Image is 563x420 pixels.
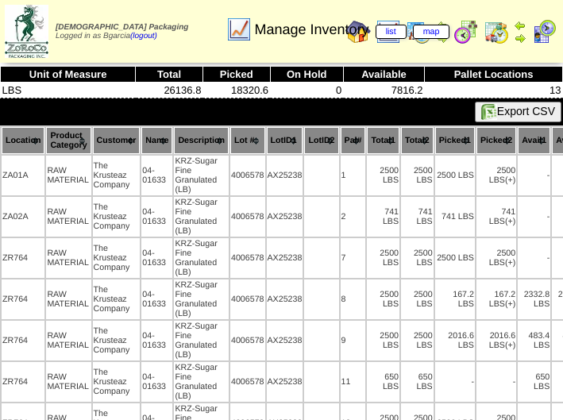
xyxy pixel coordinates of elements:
td: 2500 LBS [476,238,516,278]
td: 4006578 [230,321,265,360]
td: RAW MATERIAL [46,279,91,319]
img: calendarcustomer.gif [531,19,557,44]
td: 2500 LBS [476,156,516,195]
td: 4006578 [230,279,265,319]
th: LotID1 [267,127,303,154]
td: 7 [341,238,366,278]
th: Pallet Locations [425,67,563,83]
th: Available [343,67,424,83]
td: - [435,362,475,402]
td: AX25238 [267,156,303,195]
td: 2500 LBS [367,156,399,195]
th: Pal# [341,127,366,154]
td: 26136.8 [136,83,203,98]
td: RAW MATERIAL [46,197,91,237]
td: 650 LBS [518,362,550,402]
td: - [518,156,550,195]
td: 2500 LBS [367,238,399,278]
td: - [476,362,516,402]
td: - [518,197,550,237]
td: 2500 LBS [435,156,475,195]
td: 2332.8 LBS [518,279,550,319]
td: ZR764 [2,362,44,402]
td: 04-01633 [141,279,172,319]
th: On Hold [270,67,343,83]
a: map [413,25,450,39]
td: KRZ-Sugar Fine Granulated (LB) [174,321,229,360]
td: - [518,238,550,278]
th: Picked1 [435,127,475,154]
div: (+) [505,341,515,350]
th: Location [2,127,44,154]
td: 4006578 [230,362,265,402]
td: ZR764 [2,321,44,360]
td: AX25238 [267,238,303,278]
img: line_graph.gif [226,17,252,42]
td: The Krusteaz Company [93,362,141,402]
td: KRZ-Sugar Fine Granulated (LB) [174,197,229,237]
td: 2016.6 LBS [435,321,475,360]
td: The Krusteaz Company [93,156,141,195]
td: 650 LBS [401,362,434,402]
img: excel.gif [481,104,497,120]
td: ZR764 [2,238,44,278]
td: AX25238 [267,321,303,360]
button: Export CSV [475,102,561,122]
td: KRZ-Sugar Fine Granulated (LB) [174,362,229,402]
th: Total2 [401,127,434,154]
td: The Krusteaz Company [93,197,141,237]
td: The Krusteaz Company [93,321,141,360]
td: 2500 LBS [367,279,399,319]
td: 4006578 [230,238,265,278]
td: AX25238 [267,362,303,402]
td: KRZ-Sugar Fine Granulated (LB) [174,238,229,278]
td: 2500 LBS [367,321,399,360]
th: Product Category [46,127,91,154]
td: 04-01633 [141,362,172,402]
img: arrowleft.gif [514,19,526,32]
td: LBS [1,83,136,98]
td: The Krusteaz Company [93,279,141,319]
td: 4006578 [230,156,265,195]
td: 2500 LBS [435,238,475,278]
th: Total [136,67,203,83]
td: 13 [425,83,563,98]
td: RAW MATERIAL [46,156,91,195]
td: RAW MATERIAL [46,238,91,278]
td: RAW MATERIAL [46,362,91,402]
td: 04-01633 [141,197,172,237]
td: 2500 LBS [401,321,434,360]
td: 8 [341,279,366,319]
th: Lot # [230,127,265,154]
td: 2016.6 LBS [476,321,516,360]
td: 04-01633 [141,156,172,195]
td: 741 LBS [401,197,434,237]
td: 2500 LBS [401,279,434,319]
td: 167.2 LBS [476,279,516,319]
td: 741 LBS [367,197,399,237]
th: Total1 [367,127,399,154]
td: ZA02A [2,197,44,237]
td: 4006578 [230,197,265,237]
td: 2500 LBS [401,238,434,278]
td: 2500 LBS [401,156,434,195]
td: 650 LBS [367,362,399,402]
td: 0 [270,83,343,98]
th: Avail1 [518,127,550,154]
td: 741 LBS [435,197,475,237]
th: Description [174,127,229,154]
td: 11 [341,362,366,402]
span: Logged in as Bgarcia [56,23,188,40]
th: Picked [202,67,270,83]
td: 04-01633 [141,238,172,278]
td: 167.2 LBS [435,279,475,319]
th: LotID2 [304,127,338,154]
td: 2 [341,197,366,237]
td: ZA01A [2,156,44,195]
th: Customer [93,127,141,154]
th: Picked2 [476,127,516,154]
td: KRZ-Sugar Fine Granulated (LB) [174,156,229,195]
div: (+) [505,299,515,309]
div: (+) [505,217,515,226]
div: (+) [505,175,515,185]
